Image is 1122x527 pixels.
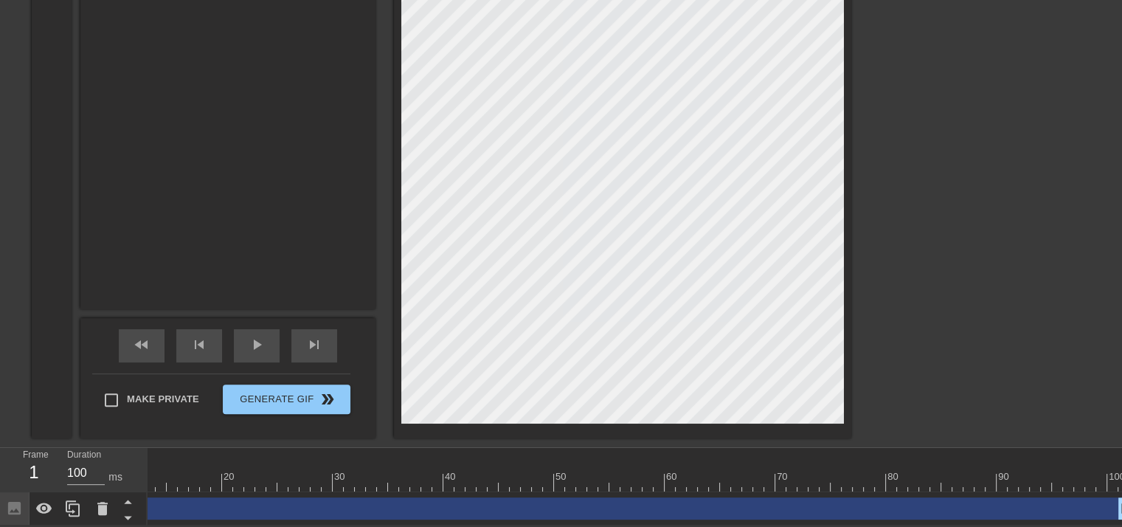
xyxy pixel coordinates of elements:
label: Duration [67,451,101,460]
div: 20 [224,469,237,484]
div: 80 [887,469,901,484]
div: ms [108,469,122,485]
div: 70 [777,469,790,484]
div: 50 [555,469,569,484]
div: 60 [666,469,679,484]
span: Generate Gif [229,390,344,408]
span: play_arrow [248,336,266,354]
span: skip_previous [190,336,208,354]
span: fast_rewind [133,336,150,354]
span: Make Private [127,392,199,407]
div: 90 [998,469,1011,484]
button: Generate Gif [223,385,350,414]
div: 40 [445,469,458,484]
div: 30 [334,469,347,484]
div: Frame [12,448,56,491]
span: skip_next [305,336,323,354]
span: double_arrow [319,390,336,408]
div: 1 [23,459,45,486]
